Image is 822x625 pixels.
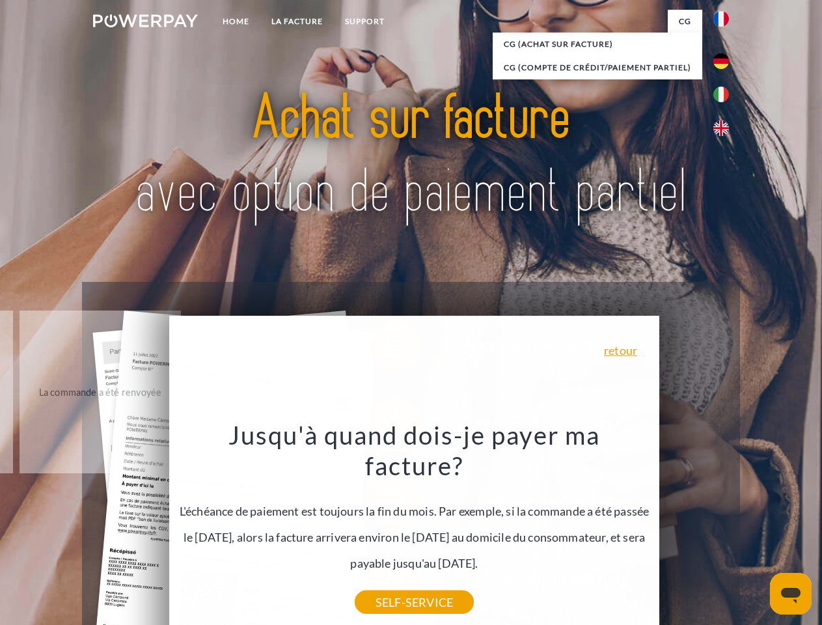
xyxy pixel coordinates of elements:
[770,573,812,615] iframe: Bouton de lancement de la fenêtre de messagerie
[604,344,637,356] a: retour
[668,10,702,33] a: CG
[27,383,174,400] div: La commande a été renvoyée
[713,11,729,27] img: fr
[713,87,729,102] img: it
[713,120,729,136] img: en
[177,419,652,482] h3: Jusqu'à quand dois-je payer ma facture?
[355,590,474,614] a: SELF-SERVICE
[260,10,334,33] a: LA FACTURE
[177,419,652,602] div: L'échéance de paiement est toujours la fin du mois. Par exemple, si la commande a été passée le [...
[93,14,198,27] img: logo-powerpay-white.svg
[334,10,396,33] a: Support
[493,56,702,79] a: CG (Compte de crédit/paiement partiel)
[212,10,260,33] a: Home
[713,53,729,69] img: de
[493,33,702,56] a: CG (achat sur facture)
[124,62,698,249] img: title-powerpay_fr.svg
